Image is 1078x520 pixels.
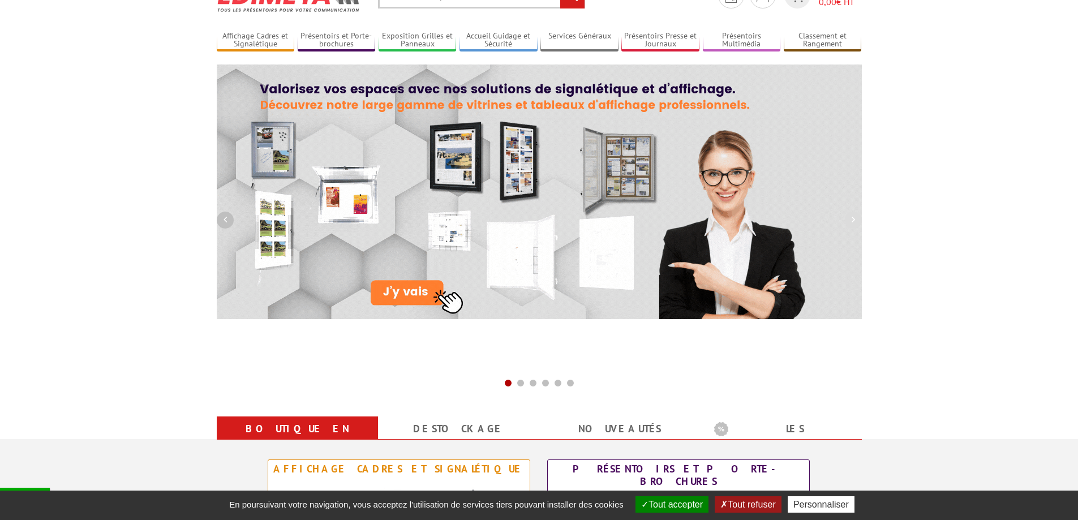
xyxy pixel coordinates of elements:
button: Tout accepter [635,496,708,513]
a: Présentoirs Presse et Journaux [621,31,699,50]
a: Présentoirs Multimédia [703,31,781,50]
a: Affichage Cadres et Signalétique [217,31,295,50]
a: Boutique en ligne [230,419,364,459]
a: Destockage [392,419,526,439]
a: Exposition Grilles et Panneaux [379,31,457,50]
span: En poursuivant votre navigation, vous acceptez l'utilisation de services tiers pouvant installer ... [224,500,629,509]
a: Présentoirs et Porte-brochures [298,31,376,50]
a: nouveautés [553,419,687,439]
div: Présentoirs et Porte-brochures [551,463,806,488]
button: Tout refuser [715,496,781,513]
a: Classement et Rangement [784,31,862,50]
a: Accueil Guidage et Sécurité [459,31,538,50]
a: Les promotions [714,419,848,459]
button: Personnaliser (fenêtre modale) [788,496,854,513]
a: Services Généraux [540,31,619,50]
b: Les promotions [714,419,856,441]
div: Affichage Cadres et Signalétique [271,463,527,475]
